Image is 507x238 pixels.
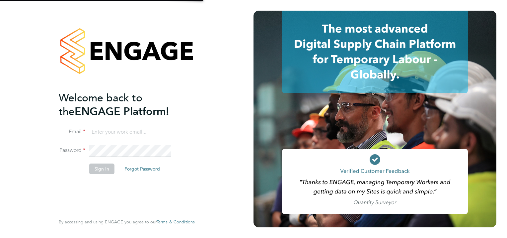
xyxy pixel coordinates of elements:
[59,128,85,135] label: Email
[89,126,171,138] input: Enter your work email...
[59,219,195,225] span: By accessing and using ENGAGE you agree to our
[59,91,188,118] h2: ENGAGE Platform!
[89,164,114,174] button: Sign In
[59,91,142,118] span: Welcome back to the
[157,219,195,225] a: Terms & Conditions
[119,164,165,174] button: Forgot Password
[59,147,85,154] label: Password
